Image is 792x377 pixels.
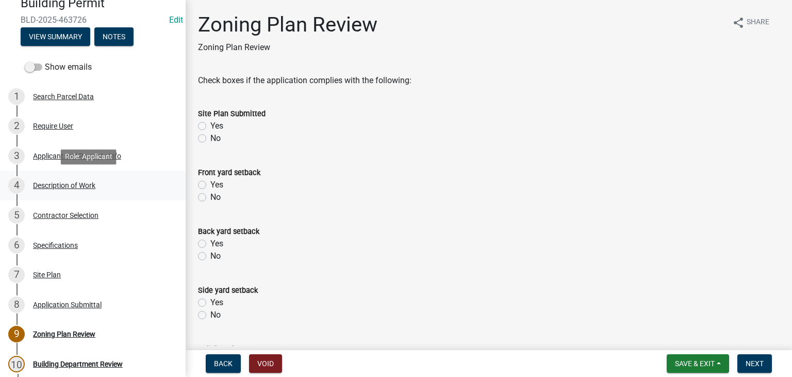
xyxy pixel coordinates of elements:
div: Contractor Selection [33,212,98,219]
div: 2 [8,118,25,134]
label: Front yard setback [198,169,260,177]
button: Void [249,354,282,373]
label: Yes [210,120,223,132]
button: View Summary [21,27,90,46]
button: Notes [94,27,134,46]
h1: Zoning Plan Review [198,12,377,37]
span: Save & Exit [675,359,715,368]
div: 1 [8,88,25,105]
div: Role: Applicant [61,149,117,164]
label: Site Plan Submitted [198,111,266,118]
button: Save & Exit [667,354,729,373]
span: Back [214,359,233,368]
a: Edit [169,15,183,25]
span: BLD-2025-463726 [21,15,165,25]
div: Building Department Review [33,360,123,368]
div: 9 [8,326,25,342]
div: Search Parcel Data [33,93,94,100]
button: shareShare [724,12,778,33]
label: Yes [210,238,223,250]
wm-modal-confirm: Summary [21,33,90,41]
div: 3 [8,148,25,164]
div: Application Submittal [33,301,102,308]
div: Specifications [33,242,78,249]
div: 4 [8,177,25,194]
button: Next [737,354,772,373]
div: Zoning Plan Review [33,331,95,338]
div: Description of Work [33,182,95,189]
div: Applicant and Property Info [33,152,121,160]
p: Zoning Plan Review [198,41,377,54]
label: Side yard setback [198,287,258,294]
label: No [210,191,221,203]
button: Back [206,354,241,373]
span: Next [746,359,764,368]
label: No [210,250,221,262]
label: Yes [210,179,223,191]
wm-modal-confirm: Edit Application Number [169,15,183,25]
wm-modal-confirm: Notes [94,33,134,41]
div: 5 [8,207,25,224]
div: 6 [8,237,25,254]
div: Require User [33,122,73,130]
label: Show emails [25,61,92,73]
label: Back yard setback [198,228,259,235]
div: Site Plan [33,271,61,278]
div: Check boxes if the application complies with the following: [198,74,780,87]
span: Share [747,17,769,29]
i: share [732,17,745,29]
div: 10 [8,356,25,372]
label: No [210,309,221,321]
div: 7 [8,266,25,283]
label: No [210,132,221,145]
div: 8 [8,296,25,313]
label: Yes [210,296,223,309]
